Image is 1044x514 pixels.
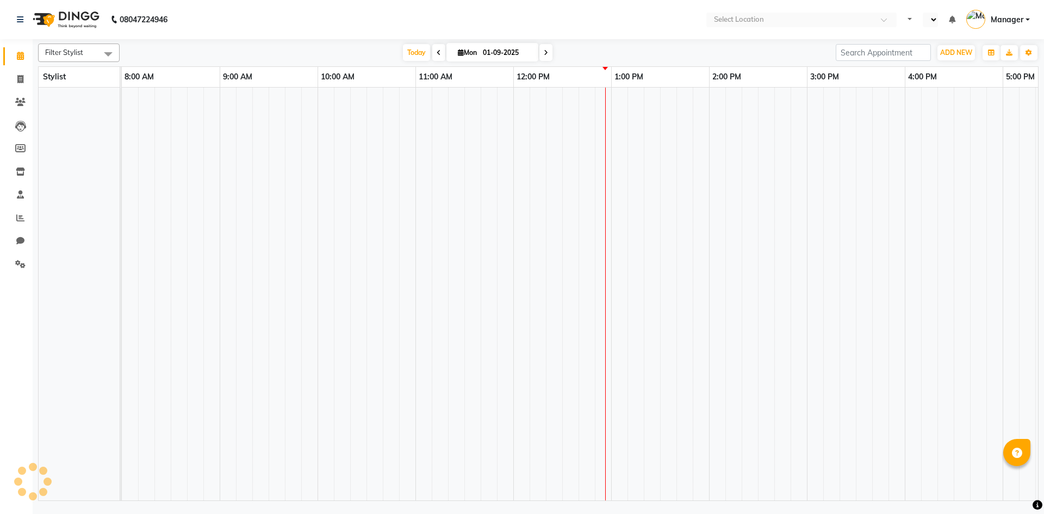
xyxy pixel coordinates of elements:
span: Stylist [43,72,66,82]
div: Select Location [714,14,764,25]
span: Filter Stylist [45,48,83,57]
input: Search Appointment [836,44,931,61]
a: 12:00 PM [514,69,552,85]
span: ADD NEW [940,48,972,57]
span: Manager [991,14,1023,26]
img: logo [28,4,102,35]
a: 11:00 AM [416,69,455,85]
span: Today [403,44,430,61]
span: Mon [455,48,480,57]
a: 2:00 PM [710,69,744,85]
a: 1:00 PM [612,69,646,85]
a: 3:00 PM [807,69,842,85]
a: 5:00 PM [1003,69,1037,85]
a: 10:00 AM [318,69,357,85]
b: 08047224946 [120,4,167,35]
img: Manager [966,10,985,29]
input: 2025-09-01 [480,45,534,61]
a: 8:00 AM [122,69,157,85]
a: 9:00 AM [220,69,255,85]
button: ADD NEW [937,45,975,60]
a: 4:00 PM [905,69,940,85]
